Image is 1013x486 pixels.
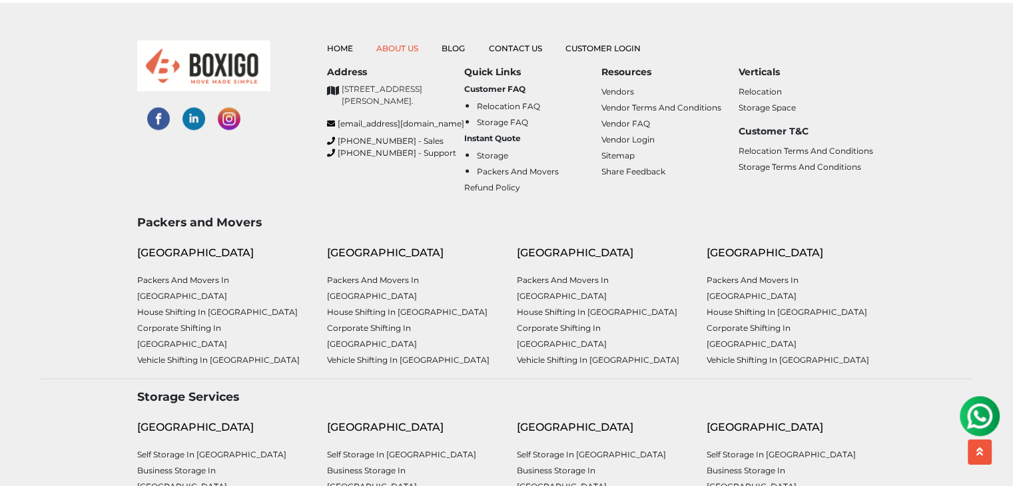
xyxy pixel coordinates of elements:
h3: Packers and Movers [137,215,876,229]
a: Storage Space [739,103,796,113]
a: Vehicle shifting in [GEOGRAPHIC_DATA] [707,355,869,365]
a: Self Storage in [GEOGRAPHIC_DATA] [517,449,666,459]
h6: Resources [601,67,739,78]
a: Self Storage in [GEOGRAPHIC_DATA] [327,449,476,459]
a: About Us [376,43,418,53]
a: House shifting in [GEOGRAPHIC_DATA] [707,307,867,317]
a: [PHONE_NUMBER] - Sales [327,135,464,147]
a: Storage FAQ [477,117,528,127]
h6: Address [327,67,464,78]
a: Packers and Movers in [GEOGRAPHIC_DATA] [137,275,229,301]
a: Contact Us [489,43,542,53]
a: Vendors [601,87,634,97]
img: boxigo_logo_small [137,40,270,91]
a: Storage Terms and Conditions [739,162,861,172]
b: Instant Quote [464,133,521,143]
a: [EMAIL_ADDRESS][DOMAIN_NAME] [327,118,464,130]
div: [GEOGRAPHIC_DATA] [517,245,687,261]
div: [GEOGRAPHIC_DATA] [327,419,497,435]
a: Packers and Movers in [GEOGRAPHIC_DATA] [327,275,419,301]
img: whatsapp-icon.svg [13,13,40,40]
div: [GEOGRAPHIC_DATA] [517,419,687,435]
a: Share Feedback [601,166,665,176]
a: Home [327,43,353,53]
button: scroll up [968,439,992,465]
img: facebook-social-links [147,107,170,130]
a: Self Storage in [GEOGRAPHIC_DATA] [707,449,856,459]
a: Customer Login [565,43,641,53]
a: Storage [477,150,508,160]
p: [STREET_ADDRESS][PERSON_NAME]. [342,83,464,107]
a: Packers and Movers in [GEOGRAPHIC_DATA] [517,275,609,301]
a: Vehicle shifting in [GEOGRAPHIC_DATA] [327,355,490,365]
div: [GEOGRAPHIC_DATA] [707,245,876,261]
a: Vendor FAQ [601,119,650,128]
b: Customer FAQ [464,84,525,94]
a: Vehicle shifting in [GEOGRAPHIC_DATA] [517,355,679,365]
img: linked-in-social-links [182,107,205,130]
h3: Storage Services [137,389,876,403]
h6: Customer T&C [739,126,876,137]
a: House shifting in [GEOGRAPHIC_DATA] [517,307,677,317]
a: Sitemap [601,150,635,160]
a: Relocation Terms and Conditions [739,146,873,156]
div: [GEOGRAPHIC_DATA] [327,245,497,261]
a: Refund Policy [464,182,520,192]
img: instagram-social-links [218,107,240,130]
div: [GEOGRAPHIC_DATA] [137,245,307,261]
a: House shifting in [GEOGRAPHIC_DATA] [327,307,488,317]
div: [GEOGRAPHIC_DATA] [707,419,876,435]
a: [PHONE_NUMBER] - Support [327,147,464,159]
a: Relocation FAQ [477,101,540,111]
a: Corporate Shifting in [GEOGRAPHIC_DATA] [137,323,227,349]
a: Vendor Terms and Conditions [601,103,721,113]
a: Corporate Shifting in [GEOGRAPHIC_DATA] [707,323,797,349]
h6: Verticals [739,67,876,78]
a: Packers and Movers in [GEOGRAPHIC_DATA] [707,275,799,301]
a: Relocation [739,87,782,97]
h6: Quick Links [464,67,601,78]
a: Vendor Login [601,134,655,144]
div: [GEOGRAPHIC_DATA] [137,419,307,435]
a: Blog [442,43,465,53]
a: Corporate Shifting in [GEOGRAPHIC_DATA] [327,323,417,349]
a: Corporate Shifting in [GEOGRAPHIC_DATA] [517,323,607,349]
a: House shifting in [GEOGRAPHIC_DATA] [137,307,298,317]
a: Self Storage in [GEOGRAPHIC_DATA] [137,449,286,459]
a: Packers and Movers [477,166,559,176]
a: Vehicle shifting in [GEOGRAPHIC_DATA] [137,355,300,365]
